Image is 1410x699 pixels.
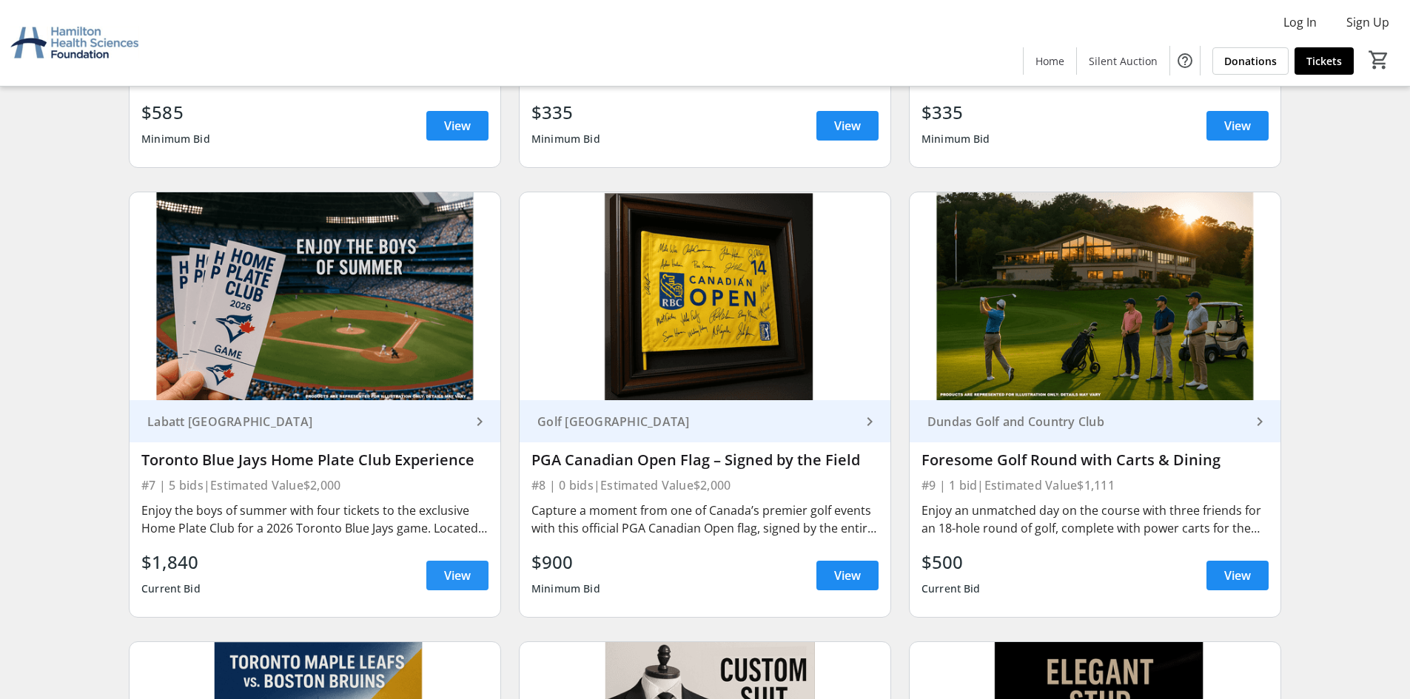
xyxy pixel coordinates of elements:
[520,192,890,401] img: PGA Canadian Open Flag – Signed by the Field
[531,549,600,575] div: $900
[921,575,981,602] div: Current Bid
[1206,111,1269,141] a: View
[921,549,981,575] div: $500
[1272,10,1329,34] button: Log In
[426,111,489,141] a: View
[141,451,489,469] div: Toronto Blue Jays Home Plate Club Experience
[9,6,141,80] img: Hamilton Health Sciences Foundation's Logo
[834,567,861,584] span: View
[141,549,201,575] div: $1,840
[1035,53,1064,69] span: Home
[1089,53,1158,69] span: Silent Auction
[910,192,1280,401] img: Foresome Golf Round with Carts & Dining
[1077,47,1169,75] a: Silent Auction
[921,502,1269,537] div: Enjoy an unmatched day on the course with three friends for an 18-hole round of golf, complete wi...
[130,400,500,442] a: Labatt [GEOGRAPHIC_DATA]
[444,117,471,135] span: View
[130,192,500,401] img: Toronto Blue Jays Home Plate Club Experience
[1224,117,1251,135] span: View
[141,475,489,496] div: #7 | 5 bids | Estimated Value $2,000
[141,414,471,429] div: Labatt [GEOGRAPHIC_DATA]
[1212,47,1289,75] a: Donations
[141,99,210,126] div: $585
[531,502,879,537] div: Capture a moment from one of Canada’s premier golf events with this official PGA Canadian Open fl...
[531,99,600,126] div: $335
[471,413,489,430] mat-icon: keyboard_arrow_right
[531,126,600,152] div: Minimum Bid
[816,111,879,141] a: View
[531,414,861,429] div: Golf [GEOGRAPHIC_DATA]
[531,451,879,469] div: PGA Canadian Open Flag – Signed by the Field
[1170,46,1200,75] button: Help
[1024,47,1076,75] a: Home
[1295,47,1354,75] a: Tickets
[1206,561,1269,590] a: View
[921,126,990,152] div: Minimum Bid
[1346,13,1389,31] span: Sign Up
[834,117,861,135] span: View
[141,502,489,537] div: Enjoy the boys of summer with four tickets to the exclusive Home Plate Club for a 2026 Toronto Bl...
[141,575,201,602] div: Current Bid
[921,99,990,126] div: $335
[1224,567,1251,584] span: View
[910,400,1280,442] a: Dundas Golf and Country Club
[861,413,879,430] mat-icon: keyboard_arrow_right
[520,400,890,442] a: Golf [GEOGRAPHIC_DATA]
[921,475,1269,496] div: #9 | 1 bid | Estimated Value $1,111
[1251,413,1269,430] mat-icon: keyboard_arrow_right
[921,451,1269,469] div: Foresome Golf Round with Carts & Dining
[531,575,600,602] div: Minimum Bid
[816,561,879,590] a: View
[141,126,210,152] div: Minimum Bid
[1306,53,1342,69] span: Tickets
[921,414,1251,429] div: Dundas Golf and Country Club
[444,567,471,584] span: View
[1283,13,1317,31] span: Log In
[426,561,489,590] a: View
[1335,10,1401,34] button: Sign Up
[531,475,879,496] div: #8 | 0 bids | Estimated Value $2,000
[1366,47,1392,73] button: Cart
[1224,53,1277,69] span: Donations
